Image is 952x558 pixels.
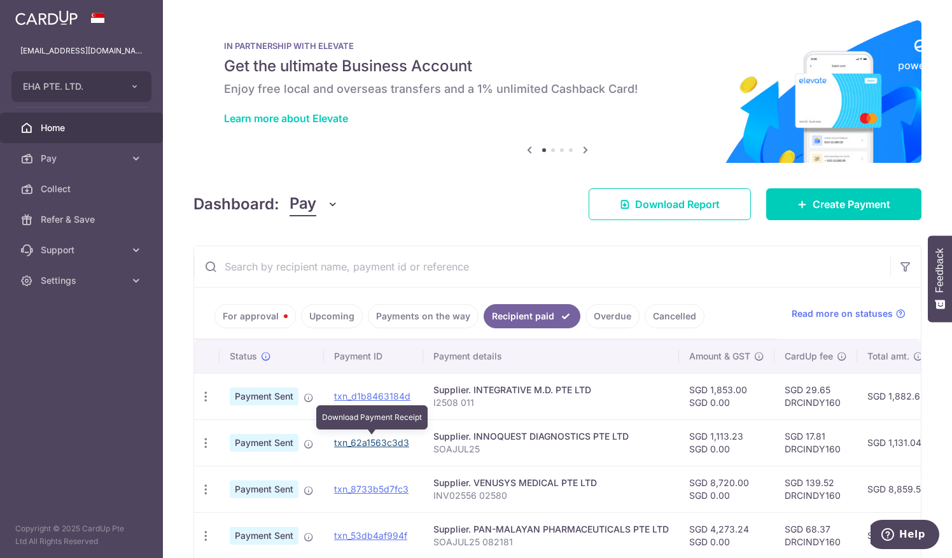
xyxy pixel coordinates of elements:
a: Recipient paid [484,304,580,328]
h4: Dashboard: [193,193,279,216]
td: SGD 1,882.65 [857,373,942,419]
img: Renovation banner [193,20,921,163]
span: EHA PTE. LTD. [23,80,117,93]
span: Support [41,244,125,256]
input: Search by recipient name, payment id or reference [194,246,890,287]
span: CardUp fee [785,350,833,363]
a: Cancelled [645,304,704,328]
p: [EMAIL_ADDRESS][DOMAIN_NAME] [20,45,143,57]
p: I2508 011 [433,396,669,409]
button: Pay [290,192,339,216]
span: Download Report [635,197,720,212]
a: Payments on the way [368,304,479,328]
h5: Get the ultimate Business Account [224,56,891,76]
div: Supplier. INNOQUEST DIAGNOSTICS PTE LTD [433,430,669,443]
td: SGD 8,859.52 [857,466,942,512]
h6: Enjoy free local and overseas transfers and a 1% unlimited Cashback Card! [224,81,891,97]
th: Payment details [423,340,679,373]
span: Pay [290,192,316,216]
div: Download Payment Receipt [316,405,428,429]
span: Read more on statuses [792,307,893,320]
a: txn_53db4af994f [334,530,407,541]
div: Supplier. PAN-MALAYAN PHARMACEUTICALS PTE LTD [433,523,669,536]
span: Pay [41,152,125,165]
p: SOAJUL25 082181 [433,536,669,548]
a: Read more on statuses [792,307,906,320]
div: Supplier. VENUSYS MEDICAL PTE LTD [433,477,669,489]
th: Payment ID [324,340,423,373]
a: Learn more about Elevate [224,112,348,125]
span: Settings [41,274,125,287]
a: Create Payment [766,188,921,220]
span: Payment Sent [230,527,298,545]
button: Feedback - Show survey [928,235,952,322]
a: For approval [214,304,296,328]
td: SGD 1,131.04 [857,419,942,466]
td: SGD 1,113.23 SGD 0.00 [679,419,774,466]
span: Amount & GST [689,350,750,363]
a: txn_8733b5d7fc3 [334,484,409,494]
span: Feedback [934,248,946,293]
div: Supplier. INTEGRATIVE M.D. PTE LTD [433,384,669,396]
td: SGD 17.81 DRCINDY160 [774,419,857,466]
a: Download Report [589,188,751,220]
td: SGD 1,853.00 SGD 0.00 [679,373,774,419]
button: EHA PTE. LTD. [11,71,151,102]
td: SGD 139.52 DRCINDY160 [774,466,857,512]
span: Total amt. [867,350,909,363]
span: Status [230,350,257,363]
img: CardUp [15,10,78,25]
p: SOAJUL25 [433,443,669,456]
iframe: Opens a widget where you can find more information [871,520,939,552]
td: SGD 29.65 DRCINDY160 [774,373,857,419]
span: Refer & Save [41,213,125,226]
p: IN PARTNERSHIP WITH ELEVATE [224,41,891,51]
span: Collect [41,183,125,195]
a: txn_62a1563c3d3 [334,437,409,448]
span: Payment Sent [230,480,298,498]
a: Upcoming [301,304,363,328]
span: Home [41,122,125,134]
p: INV02556 02580 [433,489,669,502]
a: txn_d1b8463184d [334,391,410,401]
span: Payment Sent [230,434,298,452]
td: SGD 8,720.00 SGD 0.00 [679,466,774,512]
span: Create Payment [813,197,890,212]
a: Overdue [585,304,640,328]
span: Payment Sent [230,387,298,405]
